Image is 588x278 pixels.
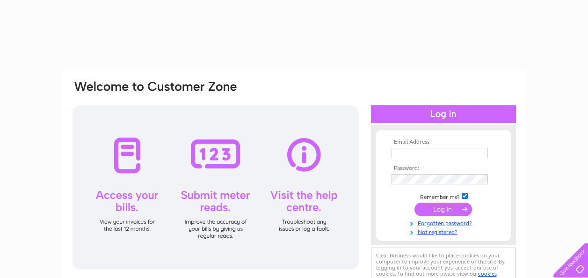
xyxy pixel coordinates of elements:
[389,139,498,146] th: Email Address:
[392,227,498,236] a: Not registered?
[389,165,498,172] th: Password:
[389,191,498,201] td: Remember me?
[392,218,498,227] a: Forgotten password?
[414,203,472,216] input: Submit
